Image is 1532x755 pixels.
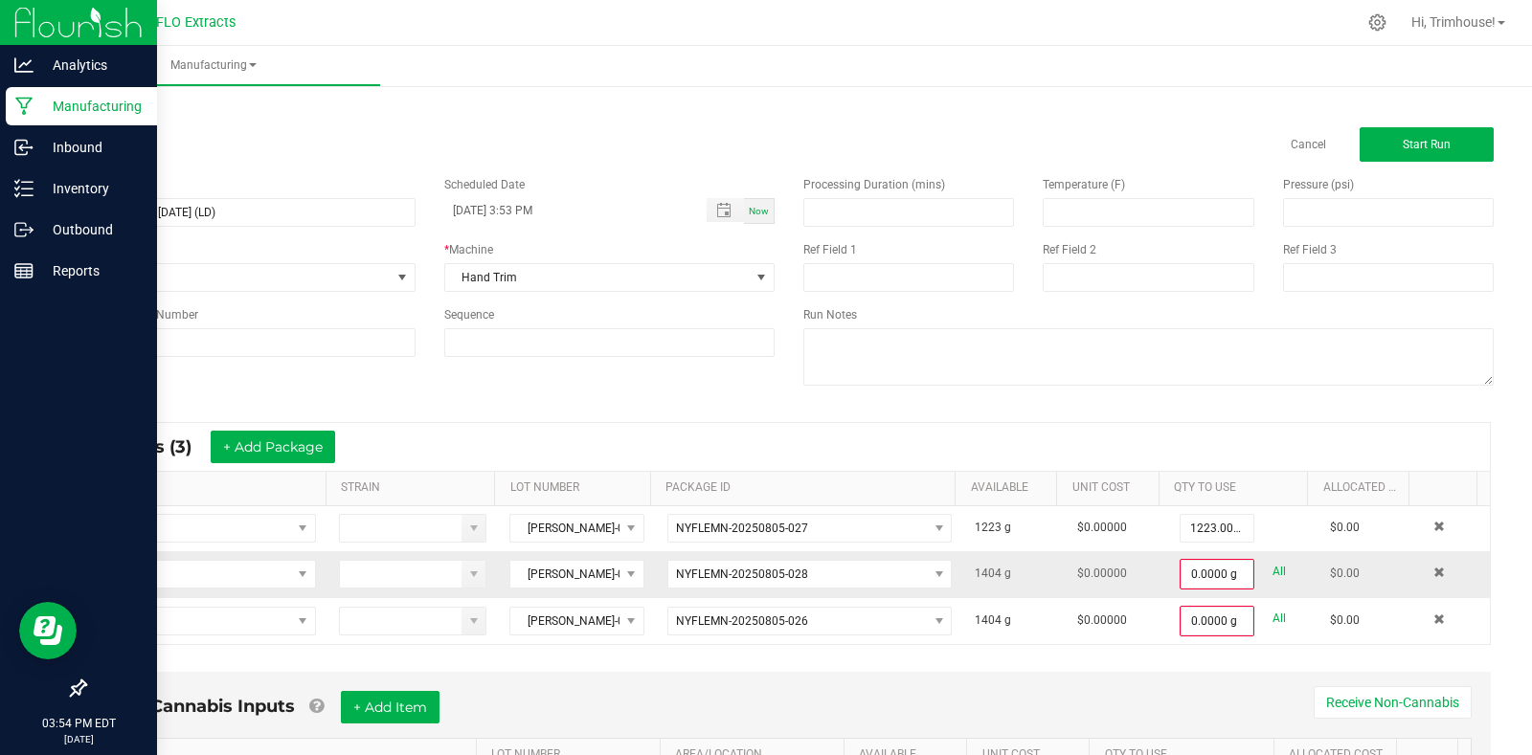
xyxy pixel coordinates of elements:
[34,54,148,77] p: Analytics
[156,14,236,31] span: FLO Extracts
[34,95,148,118] p: Manufacturing
[975,566,1002,580] span: 1404
[1365,13,1389,32] div: Manage settings
[676,614,808,628] span: NYFLEMN-20250805-026
[34,218,148,241] p: Outbound
[445,264,751,291] span: Hand Trim
[101,515,291,542] span: HARV
[1043,243,1096,256] span: Ref Field 2
[1077,566,1127,580] span: $0.00000
[510,480,643,496] a: LOT NUMBERSortable
[444,198,687,222] input: Scheduled Datetime
[1283,243,1337,256] span: Ref Field 3
[14,138,34,157] inline-svg: Inbound
[1273,606,1286,632] a: All
[341,480,487,496] a: STRAINSortable
[1330,613,1360,627] span: $0.00
[14,56,34,75] inline-svg: Analytics
[449,243,493,256] span: Machine
[1330,521,1360,534] span: $0.00
[510,561,619,588] span: [PERSON_NAME]-072325
[975,521,1002,534] span: 1223
[1004,521,1011,534] span: g
[444,178,525,191] span: Scheduled Date
[19,602,77,659] iframe: Resource center
[14,261,34,280] inline-svg: Reports
[1174,480,1300,496] a: QTY TO USESortable
[444,308,494,322] span: Sequence
[341,691,439,723] button: + Add Item
[971,480,1049,496] a: AVAILABLESortable
[1283,178,1354,191] span: Pressure (psi)
[1077,521,1127,534] span: $0.00000
[1314,686,1472,719] button: Receive Non-Cannabis
[46,57,380,74] span: Manufacturing
[34,177,148,200] p: Inventory
[34,259,148,282] p: Reports
[1411,14,1496,30] span: Hi, Trimhouse!
[106,696,295,717] span: Non-Cannabis Inputs
[803,178,945,191] span: Processing Duration (mins)
[1291,137,1326,153] a: Cancel
[101,561,291,588] span: HARV
[1323,480,1402,496] a: Allocated CostSortable
[14,179,34,198] inline-svg: Inventory
[803,308,857,322] span: Run Notes
[107,436,211,457] span: Inputs (3)
[102,480,318,496] a: ITEMSortable
[101,608,291,634] span: HARV
[749,206,769,216] span: Now
[975,613,1002,627] span: 1404
[676,567,808,581] span: NYFLEMN-20250805-028
[665,480,948,496] a: PACKAGE IDSortable
[1273,559,1286,585] a: All
[803,243,857,256] span: Ref Field 1
[707,198,744,222] span: Toggle popup
[34,136,148,159] p: Inbound
[85,264,391,291] span: None
[9,732,148,746] p: [DATE]
[1072,480,1151,496] a: Unit CostSortable
[1004,613,1011,627] span: g
[14,220,34,239] inline-svg: Outbound
[510,515,619,542] span: [PERSON_NAME]-072325
[1077,613,1127,627] span: $0.00000
[211,431,335,463] button: + Add Package
[676,522,808,535] span: NYFLEMN-20250805-027
[309,696,324,717] a: Add Non-Cannabis items that were also consumed in the run (e.g. gloves and packaging); Also add N...
[1360,127,1494,162] button: Start Run
[14,97,34,116] inline-svg: Manufacturing
[1425,480,1470,496] a: Sortable
[1043,178,1125,191] span: Temperature (F)
[510,608,619,634] span: [PERSON_NAME]-072325
[46,46,380,86] a: Manufacturing
[1004,566,1011,580] span: g
[9,715,148,732] p: 03:54 PM EDT
[1330,566,1360,580] span: $0.00
[1403,138,1451,151] span: Start Run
